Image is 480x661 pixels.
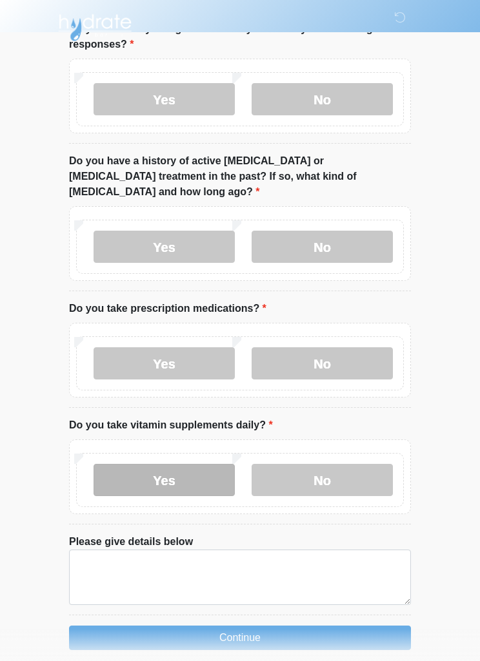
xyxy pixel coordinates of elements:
label: Yes [94,464,235,496]
label: Do you take prescription medications? [69,301,266,316]
button: Continue [69,626,411,650]
label: No [252,231,393,263]
label: Yes [94,83,235,115]
label: No [252,83,393,115]
label: Please give details below [69,534,193,550]
label: Yes [94,347,235,379]
label: Yes [94,231,235,263]
label: No [252,464,393,496]
label: No [252,347,393,379]
label: Do you take vitamin supplements daily? [69,417,273,433]
label: Do you have a history of active [MEDICAL_DATA] or [MEDICAL_DATA] treatment in the past? If so, wh... [69,153,411,200]
img: Hydrate IV Bar - Scottsdale Logo [56,10,134,42]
